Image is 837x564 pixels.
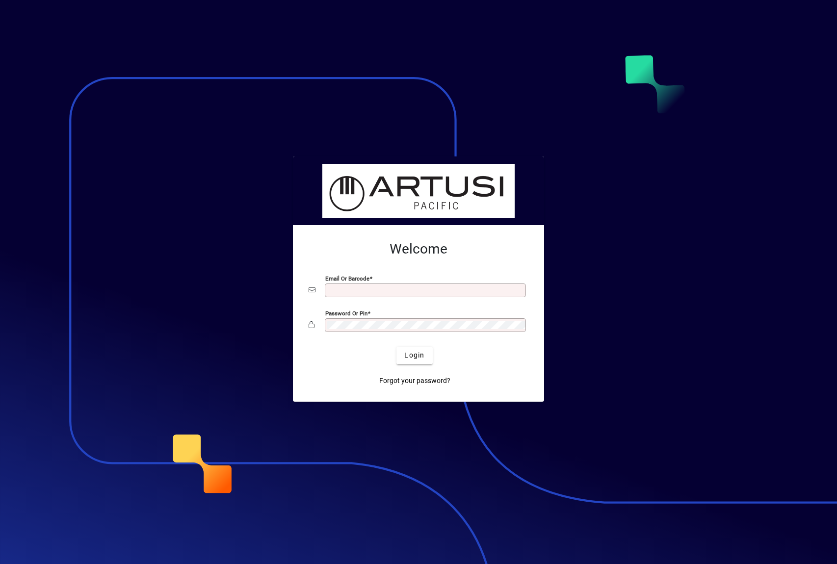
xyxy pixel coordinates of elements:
[325,309,367,316] mat-label: Password or Pin
[309,241,528,257] h2: Welcome
[379,376,450,386] span: Forgot your password?
[404,350,424,360] span: Login
[396,347,432,364] button: Login
[375,372,454,390] a: Forgot your password?
[325,275,369,282] mat-label: Email or Barcode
